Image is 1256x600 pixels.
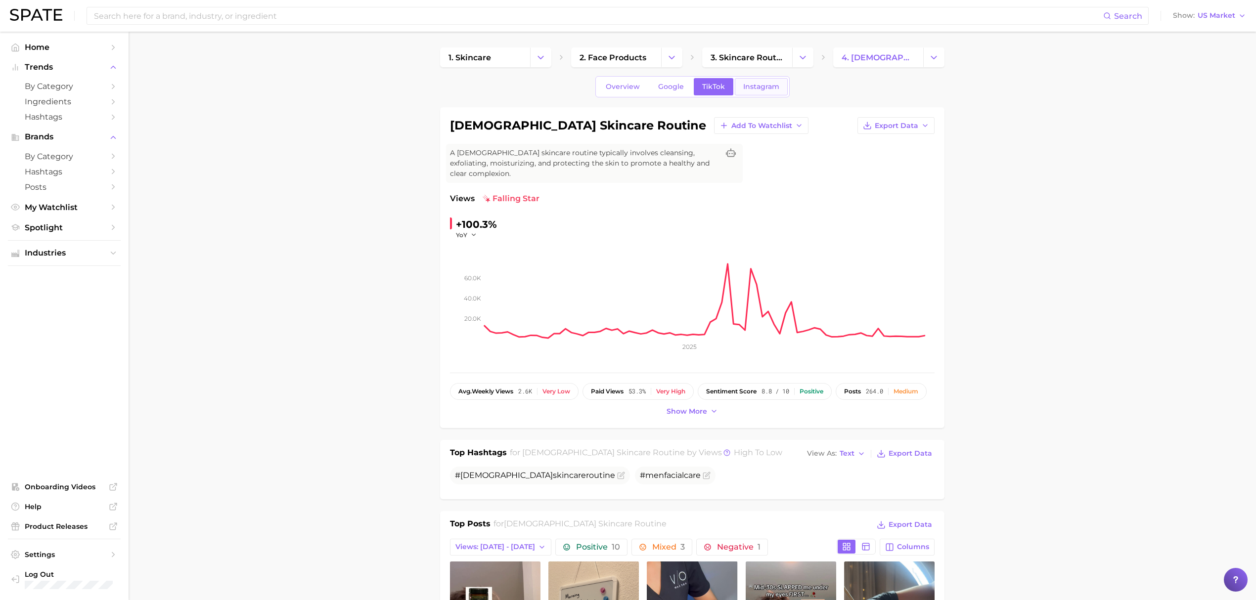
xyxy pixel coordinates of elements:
span: Export Data [875,122,918,130]
button: Change Category [661,47,682,67]
h1: [DEMOGRAPHIC_DATA] skincare routine [450,120,706,131]
span: Columns [897,543,929,551]
span: Positive [576,543,620,551]
span: by Category [25,152,104,161]
span: 2.6k [518,388,532,395]
span: Instagram [743,83,779,91]
a: 2. face products [571,47,661,67]
button: YoY [456,231,477,239]
button: View AsText [805,447,868,460]
tspan: 20.0k [464,315,481,322]
span: 10 [612,542,620,552]
button: Trends [8,60,121,75]
span: Spotlight [25,223,104,232]
input: Search here for a brand, industry, or ingredient [93,7,1103,24]
tspan: 2025 [682,343,697,350]
h2: for by Views [510,447,782,461]
span: [DEMOGRAPHIC_DATA] skincare routine [504,519,667,528]
span: Hashtags [25,167,104,176]
span: Ingredients [25,97,104,106]
span: 4. [DEMOGRAPHIC_DATA] skincare routine [842,53,915,62]
button: sentiment score8.8 / 10Positive [698,383,832,400]
button: Flag as miscategorized or irrelevant [703,471,711,479]
button: Industries [8,246,121,260]
div: +100.3% [456,216,497,232]
a: Log out. Currently logged in with e-mail hannah.kohl@croda.com. [8,567,121,592]
span: Mixed [652,543,685,551]
span: 53.3% [628,388,646,395]
span: View As [807,451,837,456]
a: 4. [DEMOGRAPHIC_DATA] skincare routine [833,47,923,67]
a: Onboarding Videos [8,479,121,494]
a: Instagram [735,78,788,95]
button: Change Category [530,47,551,67]
span: Overview [606,83,640,91]
div: Positive [800,388,823,395]
button: Change Category [923,47,944,67]
a: My Watchlist [8,200,121,215]
span: falling star [483,193,539,205]
span: routine [586,471,615,480]
button: Flag as miscategorized or irrelevant [617,471,625,479]
button: Export Data [874,447,935,461]
span: Hashtags [25,112,104,122]
span: Export Data [889,449,932,458]
button: ShowUS Market [1170,9,1249,22]
span: TikTok [702,83,725,91]
a: by Category [8,149,121,164]
a: Product Releases [8,519,121,534]
span: Onboarding Videos [25,482,104,491]
a: 3. skincare routines [702,47,792,67]
button: Views: [DATE] - [DATE] [450,539,551,556]
button: Export Data [857,117,935,134]
a: TikTok [694,78,733,95]
span: [DEMOGRAPHIC_DATA] skincare routine [522,448,685,457]
span: Google [658,83,684,91]
a: Google [650,78,692,95]
span: Add to Watchlist [731,122,792,130]
span: Text [840,451,854,456]
div: Very low [542,388,570,395]
span: # [455,471,615,480]
span: paid views [591,388,624,395]
span: 2. face products [580,53,646,62]
span: Brands [25,132,104,141]
span: Show more [667,407,707,416]
span: Views: [DATE] - [DATE] [455,543,535,551]
a: Hashtags [8,109,121,125]
span: Log Out [25,570,113,579]
span: Home [25,43,104,52]
h1: Top Hashtags [450,447,507,461]
span: US Market [1198,13,1235,18]
a: Spotlight [8,220,121,235]
span: by Category [25,82,104,91]
span: weekly views [458,388,513,395]
button: Export Data [874,518,935,532]
h1: Top Posts [450,518,491,533]
a: Home [8,40,121,55]
span: high to low [734,448,782,457]
abbr: average [458,387,472,395]
span: A [DEMOGRAPHIC_DATA] skincare routine typically involves cleansing, exfoliating, moisturizing, an... [450,148,719,179]
span: Help [25,502,104,511]
span: Trends [25,63,104,72]
button: Show more [664,405,720,418]
span: Views [450,193,475,205]
button: Change Category [792,47,813,67]
a: by Category [8,79,121,94]
button: paid views53.3%Very high [583,383,694,400]
span: skincare [553,471,586,480]
button: Brands [8,129,121,144]
a: Settings [8,547,121,562]
span: Industries [25,249,104,257]
span: Posts [25,182,104,192]
span: #menfacialcare [640,471,701,480]
span: Negative [717,543,761,551]
span: Export Data [889,520,932,529]
button: posts264.0Medium [836,383,927,400]
span: posts [844,388,861,395]
span: 3 [680,542,685,552]
img: SPATE [10,9,62,21]
h2: for [493,518,667,533]
span: Settings [25,550,104,559]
